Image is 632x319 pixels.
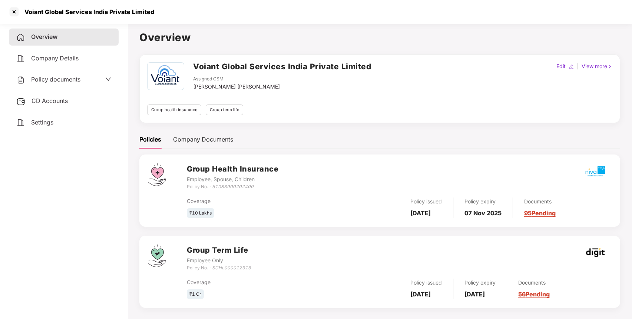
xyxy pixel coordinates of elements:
[187,175,278,183] div: Employee, Spouse, Children
[410,197,442,206] div: Policy issued
[464,279,496,287] div: Policy expiry
[16,97,26,106] img: svg+xml;base64,PHN2ZyB3aWR0aD0iMjUiIGhlaWdodD0iMjQiIHZpZXdCb3g9IjAgMCAyNSAyNCIgZmlsbD0ibm9uZSIgeG...
[524,197,556,206] div: Documents
[524,209,556,217] a: 95 Pending
[586,248,605,257] img: godigit.png
[187,245,251,256] h3: Group Term Life
[410,279,442,287] div: Policy issued
[32,97,68,104] span: CD Accounts
[582,158,608,184] img: mbhicl.png
[148,63,183,90] img: IMG_8296.jpg
[16,118,25,127] img: svg+xml;base64,PHN2ZyB4bWxucz0iaHR0cDovL3d3dy53My5vcmcvMjAwMC9zdmciIHdpZHRoPSIyNCIgaGVpZ2h0PSIyNC...
[31,54,79,62] span: Company Details
[187,256,251,265] div: Employee Only
[148,245,166,267] img: svg+xml;base64,PHN2ZyB4bWxucz0iaHR0cDovL3d3dy53My5vcmcvMjAwMC9zdmciIHdpZHRoPSI0Ny43MTQiIGhlaWdodD...
[187,163,278,175] h3: Group Health Insurance
[16,76,25,84] img: svg+xml;base64,PHN2ZyB4bWxucz0iaHR0cDovL3d3dy53My5vcmcvMjAwMC9zdmciIHdpZHRoPSIyNCIgaGVpZ2h0PSIyNC...
[410,290,431,298] b: [DATE]
[20,8,154,16] div: Voiant Global Services India Private Limited
[410,209,431,217] b: [DATE]
[464,197,502,206] div: Policy expiry
[569,64,574,69] img: editIcon
[193,76,280,83] div: Assigned CSM
[139,29,620,46] h1: Overview
[187,208,214,218] div: ₹10 Lakhs
[105,76,111,82] span: down
[518,279,550,287] div: Documents
[148,163,166,186] img: svg+xml;base64,PHN2ZyB4bWxucz0iaHR0cDovL3d3dy53My5vcmcvMjAwMC9zdmciIHdpZHRoPSI0Ny43MTQiIGhlaWdodD...
[607,64,612,69] img: rightIcon
[16,54,25,63] img: svg+xml;base64,PHN2ZyB4bWxucz0iaHR0cDovL3d3dy53My5vcmcvMjAwMC9zdmciIHdpZHRoPSIyNCIgaGVpZ2h0PSIyNC...
[212,184,254,189] i: 51083900202400
[187,278,328,286] div: Coverage
[580,62,614,70] div: View more
[31,76,80,83] span: Policy documents
[212,265,251,270] i: SCHL000012916
[193,83,280,91] div: [PERSON_NAME] [PERSON_NAME]
[173,135,233,144] div: Company Documents
[31,119,53,126] span: Settings
[31,33,57,40] span: Overview
[206,104,243,115] div: Group term life
[147,104,201,115] div: Group health insurance
[464,290,485,298] b: [DATE]
[193,60,371,73] h2: Voiant Global Services India Private Limited
[16,33,25,42] img: svg+xml;base64,PHN2ZyB4bWxucz0iaHR0cDovL3d3dy53My5vcmcvMjAwMC9zdmciIHdpZHRoPSIyNCIgaGVpZ2h0PSIyNC...
[187,183,278,190] div: Policy No. -
[187,289,204,299] div: ₹1 Cr
[464,209,502,217] b: 07 Nov 2025
[518,290,550,298] a: 56 Pending
[575,62,580,70] div: |
[555,62,567,70] div: Edit
[187,197,328,205] div: Coverage
[187,265,251,272] div: Policy No. -
[139,135,161,144] div: Policies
